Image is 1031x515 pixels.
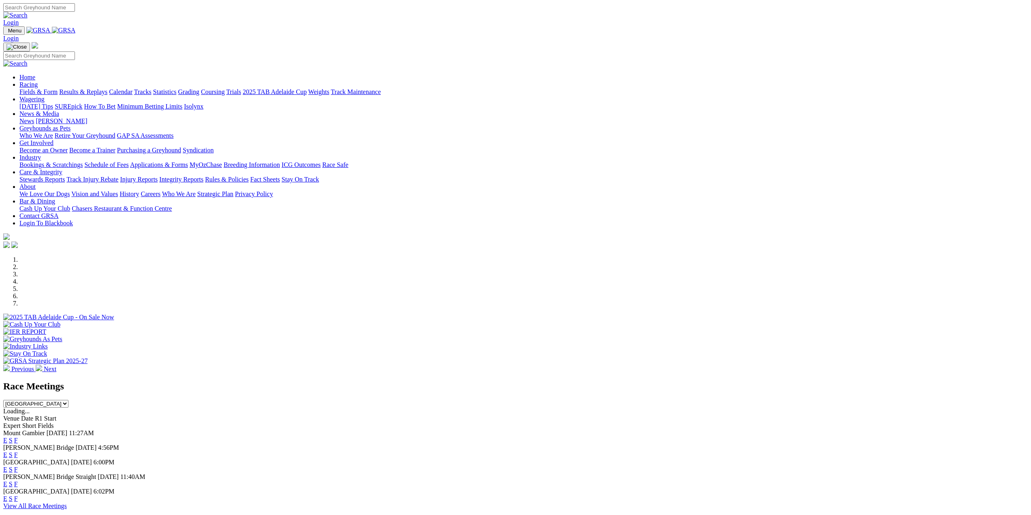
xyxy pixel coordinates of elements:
[14,495,18,502] a: F
[11,241,18,248] img: twitter.svg
[3,26,25,35] button: Toggle navigation
[3,473,96,480] span: [PERSON_NAME] Bridge Straight
[184,103,203,110] a: Isolynx
[19,154,41,161] a: Industry
[3,3,75,12] input: Search
[14,451,18,458] a: F
[9,495,13,502] a: S
[117,132,174,139] a: GAP SA Assessments
[19,139,53,146] a: Get Involved
[19,74,35,81] a: Home
[76,444,97,451] span: [DATE]
[9,437,13,444] a: S
[19,125,70,132] a: Greyhounds as Pets
[36,365,56,372] a: Next
[3,314,114,321] img: 2025 TAB Adelaide Cup - On Sale Now
[71,459,92,466] span: [DATE]
[22,422,36,429] span: Short
[19,147,1028,154] div: Get Involved
[130,161,188,168] a: Applications & Forms
[3,357,88,365] img: GRSA Strategic Plan 2025-27
[190,161,222,168] a: MyOzChase
[19,169,62,175] a: Care & Integrity
[84,161,128,168] a: Schedule of Fees
[19,88,1028,96] div: Racing
[94,488,115,495] span: 6:02PM
[3,444,74,451] span: [PERSON_NAME] Bridge
[201,88,225,95] a: Coursing
[3,466,7,473] a: E
[14,466,18,473] a: F
[3,408,30,415] span: Loading...
[35,415,56,422] span: R1 Start
[3,233,10,240] img: logo-grsa-white.png
[55,132,115,139] a: Retire Your Greyhound
[205,176,249,183] a: Rules & Policies
[19,220,73,227] a: Login To Blackbook
[26,27,50,34] img: GRSA
[19,212,58,219] a: Contact GRSA
[9,481,13,487] a: S
[3,365,10,371] img: chevron-left-pager-white.svg
[19,161,83,168] a: Bookings & Scratchings
[21,415,33,422] span: Date
[14,481,18,487] a: F
[3,451,7,458] a: E
[243,88,307,95] a: 2025 TAB Adelaide Cup
[19,118,34,124] a: News
[162,190,196,197] a: Who We Are
[183,147,213,154] a: Syndication
[3,43,30,51] button: Toggle navigation
[19,190,1028,198] div: About
[69,430,94,436] span: 11:27AM
[19,205,1028,212] div: Bar & Dining
[3,335,62,343] img: Greyhounds As Pets
[19,132,1028,139] div: Greyhounds as Pets
[55,103,82,110] a: SUREpick
[19,147,68,154] a: Become an Owner
[59,88,107,95] a: Results & Replays
[3,415,19,422] span: Venue
[226,88,241,95] a: Trials
[3,381,1028,392] h2: Race Meetings
[308,88,329,95] a: Weights
[32,42,38,49] img: logo-grsa-white.png
[3,495,7,502] a: E
[19,110,59,117] a: News & Media
[282,176,319,183] a: Stay On Track
[178,88,199,95] a: Grading
[52,27,76,34] img: GRSA
[19,190,70,197] a: We Love Our Dogs
[19,118,1028,125] div: News & Media
[19,96,45,103] a: Wagering
[84,103,116,110] a: How To Bet
[3,481,7,487] a: E
[120,190,139,197] a: History
[3,502,67,509] a: View All Race Meetings
[47,430,68,436] span: [DATE]
[36,118,87,124] a: [PERSON_NAME]
[19,81,38,88] a: Racing
[3,35,19,42] a: Login
[322,161,348,168] a: Race Safe
[66,176,118,183] a: Track Injury Rebate
[331,88,381,95] a: Track Maintenance
[8,28,21,34] span: Menu
[3,321,60,328] img: Cash Up Your Club
[3,12,28,19] img: Search
[3,365,36,372] a: Previous
[3,241,10,248] img: facebook.svg
[120,473,145,480] span: 11:40AM
[235,190,273,197] a: Privacy Policy
[224,161,280,168] a: Breeding Information
[98,473,119,480] span: [DATE]
[94,459,115,466] span: 6:00PM
[71,190,118,197] a: Vision and Values
[19,198,55,205] a: Bar & Dining
[19,205,70,212] a: Cash Up Your Club
[153,88,177,95] a: Statistics
[3,437,7,444] a: E
[3,328,46,335] img: IER REPORT
[36,365,42,371] img: chevron-right-pager-white.svg
[72,205,172,212] a: Chasers Restaurant & Function Centre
